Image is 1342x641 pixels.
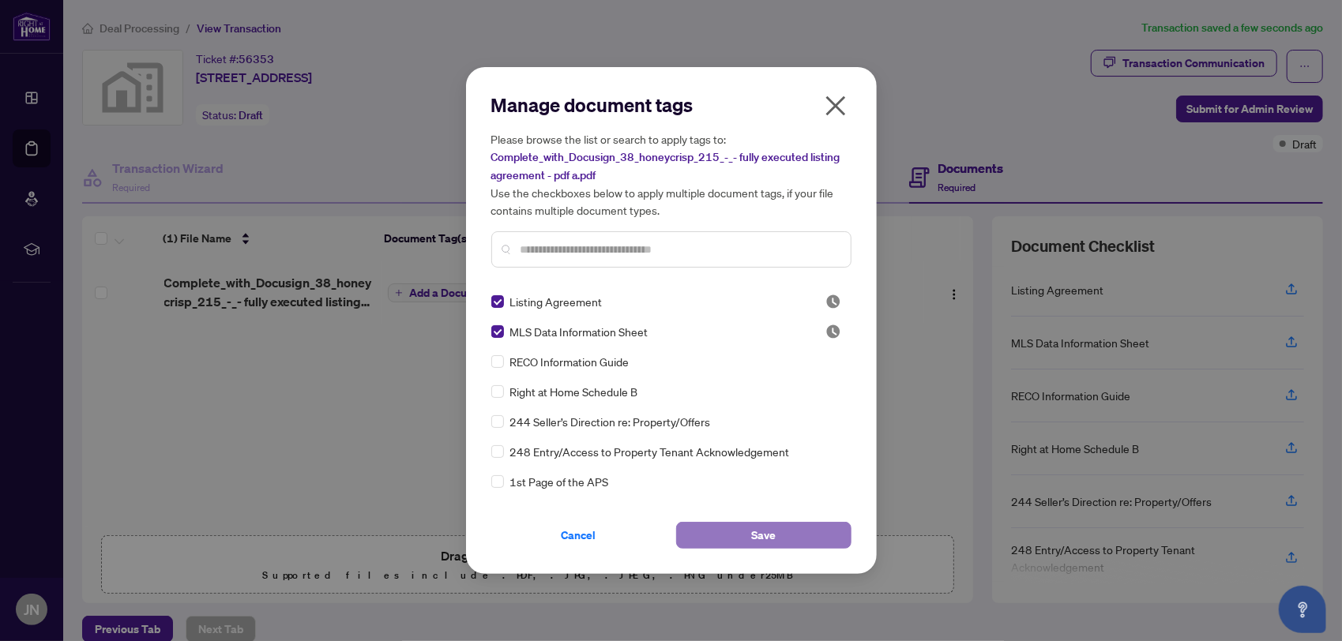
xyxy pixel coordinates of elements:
h5: Please browse the list or search to apply tags to: Use the checkboxes below to apply multiple doc... [491,130,851,219]
span: Complete_with_Docusign_38_honeycrisp_215_-_- fully executed listing agreement - pdf a.pdf [491,150,840,182]
img: status [825,324,841,339]
span: 244 Seller’s Direction re: Property/Offers [510,413,711,430]
span: Pending Review [825,324,841,339]
span: Right at Home Schedule B [510,383,638,400]
span: Cancel [562,523,596,548]
button: Save [676,522,851,549]
button: Cancel [491,522,667,549]
h2: Manage document tags [491,92,851,118]
span: Listing Agreement [510,293,603,310]
span: Pending Review [825,294,841,309]
span: RECO Information Guide [510,353,630,370]
span: close [823,93,848,118]
button: Open asap [1279,586,1326,633]
img: status [825,294,841,309]
span: MLS Data Information Sheet [510,323,648,340]
span: 1st Page of the APS [510,473,609,490]
span: 248 Entry/Access to Property Tenant Acknowledgement [510,443,790,460]
span: Save [751,523,776,548]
